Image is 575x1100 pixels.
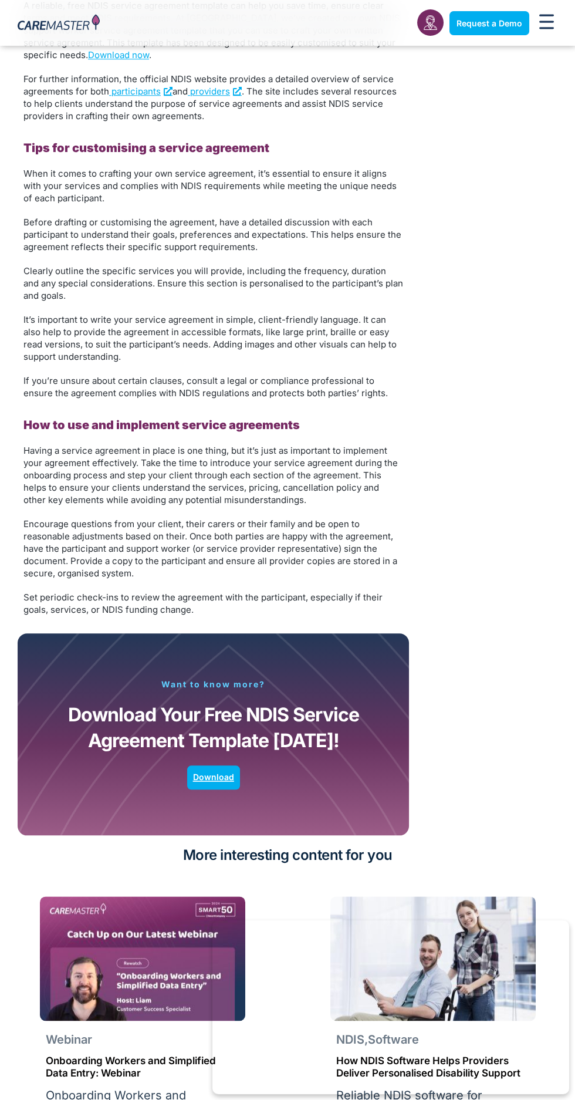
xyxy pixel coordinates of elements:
span: If you’re unsure about certain clauses, consult a legal or compliance professional to ensure the ... [23,375,388,399]
a: Request a Demo [449,11,529,35]
span: Webinar [46,1032,92,1047]
span: For further information, the official NDIS website provides a detailed overview of service agreem... [23,73,394,97]
a: Download now [88,49,149,60]
h2: Onboarding Workers and Simplified Data Entry: Webinar [46,1055,239,1079]
b: Tips for customising a service agreement [23,141,269,155]
a: Download [187,765,240,789]
img: REWATCH Onboarding Workers and Simplified Data Entry_Website Thumb [40,896,245,1021]
h2: More interesting content for you [6,847,569,864]
img: CareMaster Logo [18,14,100,32]
div: Menu Toggle [535,11,557,36]
img: smiley-man-woman-posing [330,896,536,1021]
iframe: Popup CTA [212,920,569,1094]
p: Download Your Free NDIS Service Agreement Template [DATE]! [56,702,371,754]
b: How to use and implement service agreements [23,418,300,432]
span: and [172,86,188,97]
p: Want to know more? [56,679,371,690]
span: Clearly outline the specific services you will provide, including the frequency, duration and any... [23,265,403,301]
span: . The site includes several resources to help clients understand the purpose of service agreement... [23,86,397,122]
span: providers [190,86,230,97]
span: When it comes to crafting your own service agreement, it’s essential to ensure it aligns with you... [23,168,397,204]
span: Request a Demo [456,18,522,28]
span: Before drafting or customising the agreement, have a detailed discussion with each participant to... [23,217,401,252]
span: Having a service agreement in place is one thing, but it’s just as important to implement your ag... [23,445,398,505]
a: providers [188,86,242,97]
span: Download [193,772,234,782]
span: Encourage questions from your client, their carers or their family and be open to reasonable adju... [23,518,397,579]
a: participants [109,86,172,97]
span: participants [111,86,161,97]
span: Set periodic check-ins to review the agreement with the participant, especially if their goals, s... [23,592,383,615]
span: It’s important to write your service agreement in simple, client-friendly language. It can also h... [23,314,397,362]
